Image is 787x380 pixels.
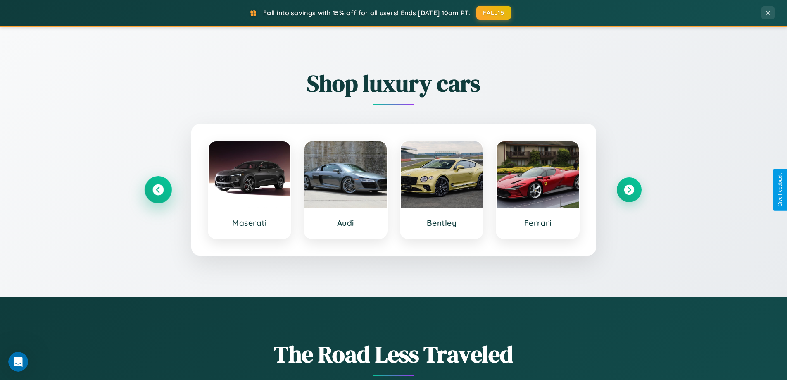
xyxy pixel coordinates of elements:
[505,218,571,228] h3: Ferrari
[409,218,475,228] h3: Bentley
[777,173,783,207] div: Give Feedback
[146,338,642,370] h1: The Road Less Traveled
[476,6,511,20] button: FALL15
[263,9,470,17] span: Fall into savings with 15% off for all users! Ends [DATE] 10am PT.
[8,352,28,372] iframe: Intercom live chat
[146,67,642,99] h2: Shop luxury cars
[313,218,378,228] h3: Audi
[217,218,283,228] h3: Maserati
